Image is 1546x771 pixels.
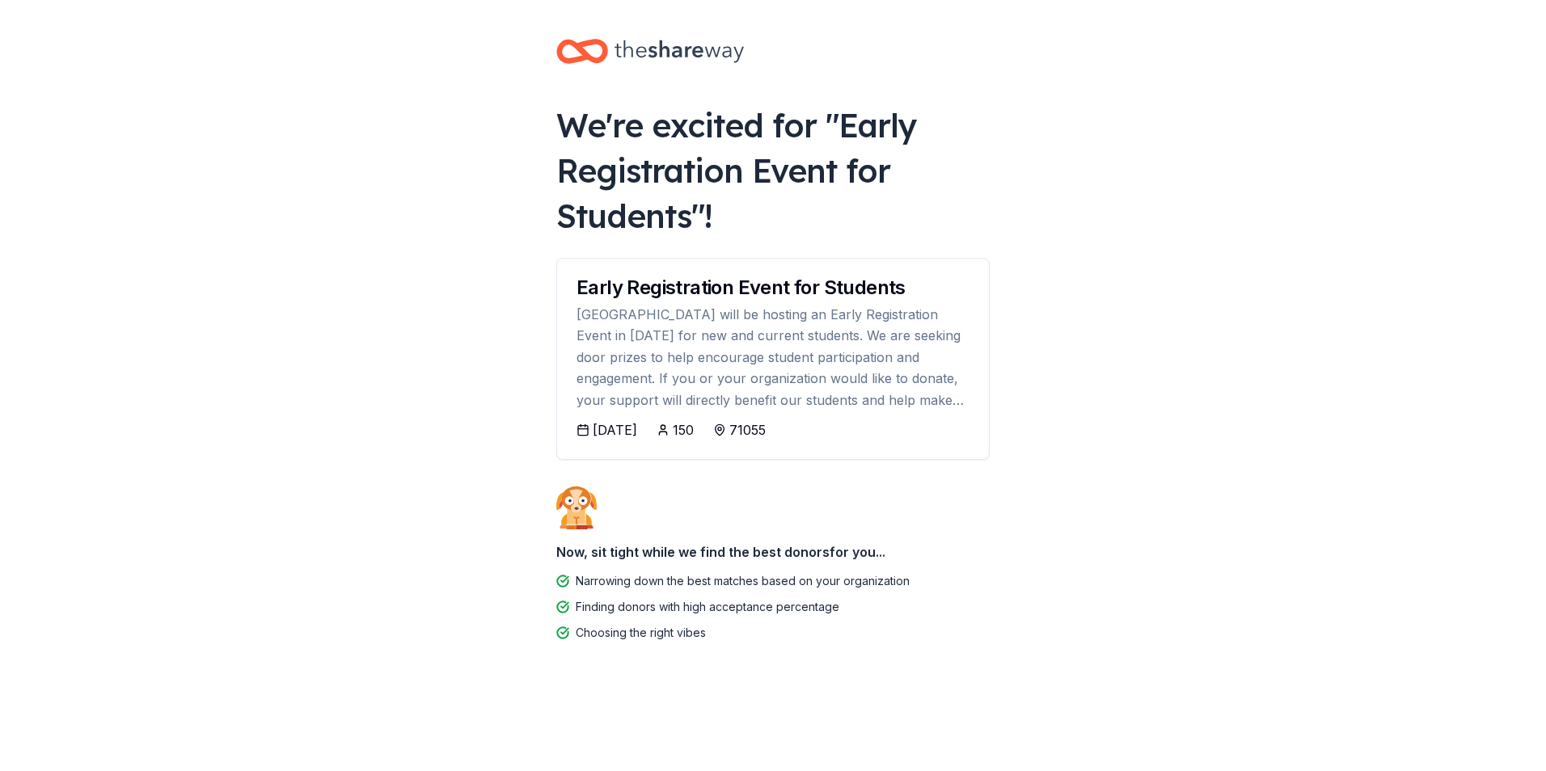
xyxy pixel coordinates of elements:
div: Now, sit tight while we find the best donors for you... [556,536,990,568]
div: [GEOGRAPHIC_DATA] will be hosting an Early Registration Event in [DATE] for new and current stude... [577,304,969,411]
div: Finding donors with high acceptance percentage [576,597,839,617]
div: Narrowing down the best matches based on your organization [576,571,910,591]
div: Choosing the right vibes [576,623,706,642]
img: Dog waiting patiently [556,486,597,529]
div: 150 [673,420,694,440]
div: We're excited for " Early Registration Event for Students "! [556,103,990,238]
div: [DATE] [593,420,637,440]
div: 71055 [729,420,766,440]
div: Early Registration Event for Students [577,278,969,297]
